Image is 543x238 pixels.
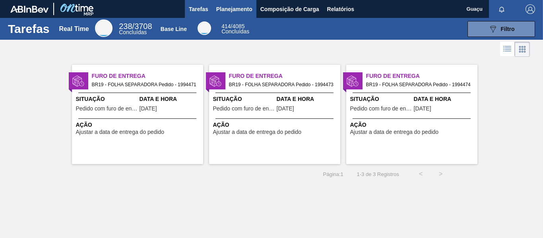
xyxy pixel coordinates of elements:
[221,28,249,35] span: Concluídas
[119,23,152,35] div: Real Time
[323,171,343,177] span: Página : 1
[467,21,535,37] button: Filtro
[277,106,294,112] span: 22/08/2025,
[350,121,475,129] span: Ação
[500,42,515,57] div: Visão em Lista
[119,29,147,35] span: Concluídas
[8,24,50,33] h1: Tarefas
[119,22,132,31] span: 238
[277,95,338,103] span: Data e Hora
[221,23,231,29] span: 414
[366,72,477,80] span: Furo de Entrega
[489,4,514,15] button: Notificações
[59,25,89,33] div: Real Time
[72,75,84,87] img: status
[501,26,515,32] span: Filtro
[366,80,471,89] span: BR19 - FOLHA SEPARADORA Pedido - 1994474
[355,171,399,177] span: 1 - 3 de 3 Registros
[92,80,197,89] span: BR19 - FOLHA SEPARADORA Pedido - 1994471
[213,121,338,129] span: Ação
[213,129,302,135] span: Ajustar a data de entrega do pedido
[76,129,165,135] span: Ajustar a data de entrega do pedido
[140,106,157,112] span: 01/09/2025,
[431,164,451,184] button: >
[414,106,431,112] span: 31/08/2025,
[327,4,354,14] span: Relatórios
[229,72,340,80] span: Furo de Entrega
[221,23,244,29] span: / 4085
[414,95,475,103] span: Data e Hora
[526,4,535,14] img: Logout
[209,75,221,87] img: status
[260,4,319,14] span: Composição de Carga
[161,26,187,32] div: Base Line
[92,72,203,80] span: Furo de Entrega
[216,4,252,14] span: Planejamento
[350,129,439,135] span: Ajustar a data de entrega do pedido
[213,106,275,112] span: Pedido com furo de entrega
[76,121,201,129] span: Ação
[515,42,530,57] div: Visão em Cards
[221,24,249,34] div: Base Line
[347,75,359,87] img: status
[198,21,211,35] div: Base Line
[411,164,431,184] button: <
[350,106,412,112] span: Pedido com furo de entrega
[229,80,334,89] span: BR19 - FOLHA SEPARADORA Pedido - 1994473
[119,22,152,31] span: / 3708
[95,19,112,37] div: Real Time
[140,95,201,103] span: Data e Hora
[76,106,138,112] span: Pedido com furo de entrega
[350,95,412,103] span: Situação
[76,95,138,103] span: Situação
[10,6,48,13] img: TNhmsLtSVTkK8tSr43FrP2fwEKptu5GPRR3wAAAABJRU5ErkJggg==
[213,95,275,103] span: Situação
[189,4,208,14] span: Tarefas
